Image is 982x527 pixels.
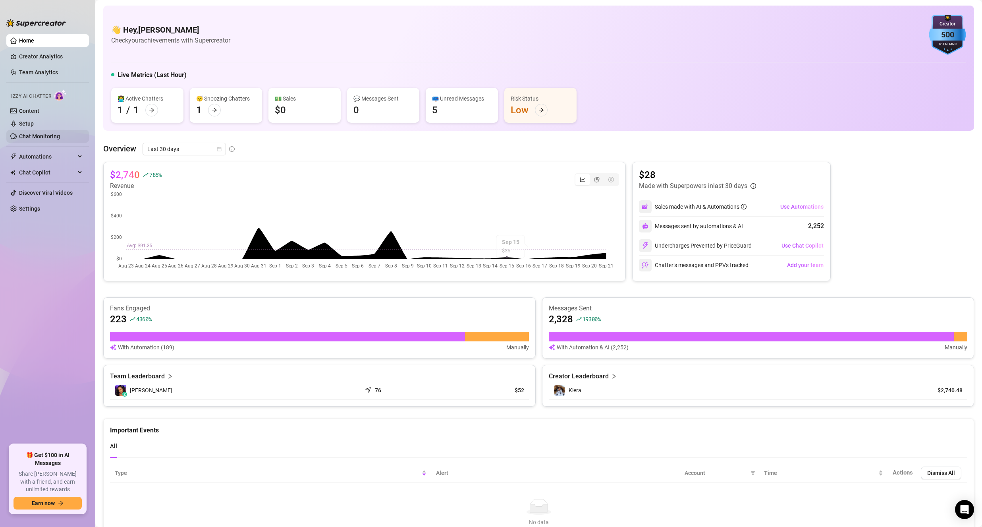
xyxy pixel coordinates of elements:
div: 0 [353,104,359,116]
img: svg%3e [642,242,649,249]
span: line-chart [580,177,585,182]
div: $0 [275,104,286,116]
div: segmented control [575,173,619,186]
div: 500 [929,29,966,41]
span: pie-chart [594,177,600,182]
div: Messages sent by automations & AI [639,220,743,232]
article: $28 [639,169,756,181]
span: Use Chat Copilot [781,242,824,249]
div: 📪 Unread Messages [432,94,492,103]
article: 2,328 [549,313,573,325]
article: Manually [945,343,967,352]
div: Chatter’s messages and PPVs tracked [639,259,749,271]
img: Chat Copilot [10,170,15,175]
span: arrow-right [58,500,64,506]
span: Dismiss All [927,470,955,476]
div: No data [118,518,959,527]
img: blue-badge-DgoSNQY1.svg [929,15,966,55]
img: svg%3e [642,223,648,229]
a: Content [19,108,39,114]
div: z [122,392,127,397]
div: 1 [118,104,123,116]
article: $2,740.48 [926,386,963,394]
span: info-circle [741,204,747,209]
th: Alert [431,463,680,483]
button: Dismiss All [921,467,961,479]
article: Team Leaderboard [110,372,165,381]
div: 💵 Sales [275,94,334,103]
span: calendar [217,147,222,151]
span: Type [115,469,420,477]
img: Kiera Winters [115,385,126,396]
article: 76 [375,386,381,394]
h5: Live Metrics (Last Hour) [118,70,187,80]
div: 😴 Snoozing Chatters [196,94,256,103]
article: Made with Superpowers in last 30 days [639,181,747,191]
div: 💬 Messages Sent [353,94,413,103]
a: Creator Analytics [19,50,83,63]
article: Overview [103,143,136,155]
div: Undercharges Prevented by PriceGuard [639,239,752,252]
span: Actions [893,469,913,476]
article: Revenue [110,181,162,191]
span: Earn now [32,500,55,506]
a: Setup [19,120,34,127]
article: 223 [110,313,127,325]
div: Important Events [110,419,967,435]
span: rise [143,172,149,178]
article: Manually [506,343,529,352]
div: 1 [133,104,139,116]
span: right [611,372,617,381]
span: Chat Copilot [19,166,75,179]
div: 👩‍💻 Active Chatters [118,94,177,103]
img: logo-BBDzfeDw.svg [6,19,66,27]
span: Automations [19,150,75,163]
div: 2,252 [808,221,824,231]
span: arrow-right [212,107,217,113]
span: Account [685,469,747,477]
th: Time [759,463,888,483]
div: Creator [929,20,966,28]
span: [PERSON_NAME] [130,386,172,395]
article: With Automation (189) [118,343,174,352]
span: filter [749,467,757,479]
article: $2,740 [110,169,140,181]
article: $52 [450,386,524,394]
span: arrow-right [538,107,544,113]
article: Check your achievements with Supercreator [111,35,230,45]
span: Kiera [569,387,581,393]
article: Messages Sent [549,304,968,313]
span: right [167,372,173,381]
span: Use Automations [780,203,824,210]
span: Last 30 days [147,143,221,155]
a: Home [19,37,34,44]
a: Team Analytics [19,69,58,76]
span: info-circle [750,183,756,189]
div: Sales made with AI & Automations [655,202,747,211]
span: info-circle [229,146,235,152]
a: Settings [19,205,40,212]
span: Izzy AI Chatter [11,93,51,100]
div: 1 [196,104,202,116]
span: All [110,443,117,450]
span: 🎁 Get $100 in AI Messages [14,451,82,467]
span: Add your team [787,262,824,268]
span: Time [764,469,877,477]
img: Kiera [554,385,565,396]
article: Creator Leaderboard [549,372,609,381]
a: Discover Viral Videos [19,190,73,196]
h4: 👋 Hey, [PERSON_NAME] [111,24,230,35]
th: Type [110,463,431,483]
article: With Automation & AI (2,252) [557,343,629,352]
div: 5 [432,104,438,116]
img: svg%3e [549,343,555,352]
img: svg%3e [642,203,649,210]
span: rise [130,316,135,322]
button: Add your team [787,259,824,271]
span: thunderbolt [10,153,17,160]
span: dollar-circle [608,177,614,182]
img: AI Chatter [54,89,67,101]
span: 785 % [149,171,162,178]
div: Open Intercom Messenger [955,500,974,519]
img: svg%3e [110,343,116,352]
